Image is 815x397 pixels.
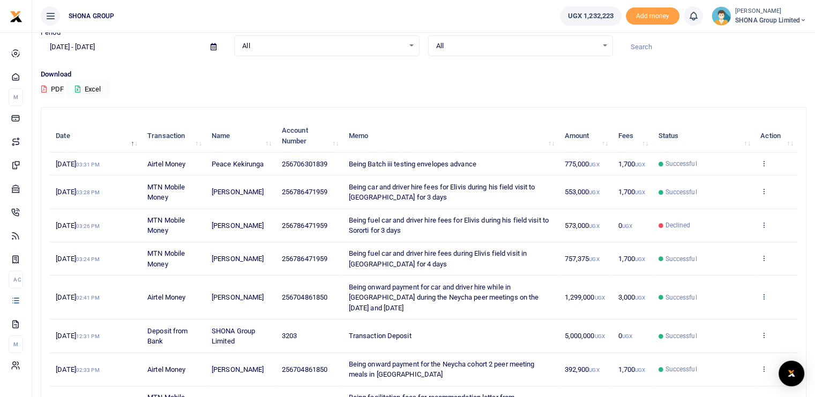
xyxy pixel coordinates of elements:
span: 256786471959 [282,255,327,263]
span: 256706301839 [282,160,327,168]
span: MTN Mobile Money [147,216,185,235]
span: 5,000,000 [564,332,604,340]
span: Being car and driver hire fees for Elivis during his field visit to [GEOGRAPHIC_DATA] for 3 days [349,183,535,202]
small: UGX [635,367,645,373]
span: 3,000 [618,293,645,301]
th: Transaction: activate to sort column ascending [141,119,206,152]
span: Airtel Money [147,365,185,373]
span: Being Batch iii testing envelopes advance [349,160,476,168]
small: UGX [635,256,645,262]
small: 02:33 PM [76,367,100,373]
li: Ac [9,271,23,288]
span: 1,299,000 [564,293,604,301]
span: Airtel Money [147,293,185,301]
small: UGX [589,223,599,229]
span: Peace Kekirunga [212,160,264,168]
span: SHONA Group Limited [212,327,255,346]
img: logo-small [10,10,23,23]
span: Being fuel car and driver hire fees for Elivis during his field visit to Sororti for 3 days [349,216,549,235]
th: Fees: activate to sort column ascending [612,119,652,152]
span: [PERSON_NAME] [212,255,264,263]
li: M [9,335,23,353]
span: [DATE] [56,255,99,263]
small: 03:26 PM [76,223,100,229]
span: [PERSON_NAME] [212,365,264,373]
span: Being fuel car and driver hire fees during Elivis field visit in [GEOGRAPHIC_DATA] for 4 days [349,249,527,268]
p: Download [41,69,806,80]
a: logo-small logo-large logo-large [10,12,23,20]
span: 573,000 [564,222,599,230]
span: Successful [665,331,697,341]
span: [DATE] [56,293,99,301]
span: [PERSON_NAME] [212,188,264,196]
span: Successful [665,187,697,197]
span: Successful [665,159,697,169]
input: Search [622,38,806,56]
span: MTN Mobile Money [147,183,185,202]
small: 03:28 PM [76,189,100,195]
th: Date: activate to sort column descending [50,119,141,152]
th: Name: activate to sort column ascending [206,119,276,152]
span: [DATE] [56,365,99,373]
span: 256786471959 [282,222,327,230]
small: UGX [622,333,632,339]
span: [DATE] [56,332,99,340]
span: Deposit from Bank [147,327,188,346]
span: [DATE] [56,222,99,230]
li: Wallet ballance [556,6,626,26]
small: UGX [589,367,599,373]
span: [DATE] [56,160,99,168]
small: UGX [589,162,599,167]
small: 02:41 PM [76,295,100,301]
span: 256704861850 [282,365,327,373]
a: UGX 1,232,223 [560,6,622,26]
small: UGX [589,189,599,195]
span: [PERSON_NAME] [212,293,264,301]
small: UGX [635,162,645,167]
span: Declined [665,220,690,230]
span: 392,900 [564,365,599,373]
span: 1,700 [618,255,645,263]
input: select period [41,38,202,56]
span: Successful [665,293,697,302]
span: 0 [618,332,632,340]
span: Transaction Deposit [349,332,412,340]
span: Add money [626,7,679,25]
span: SHONA GROUP [64,11,118,21]
th: Memo: activate to sort column ascending [342,119,558,152]
span: Airtel Money [147,160,185,168]
button: PDF [41,80,64,98]
th: Amount: activate to sort column ascending [558,119,612,152]
button: Excel [66,80,110,98]
span: Successful [665,254,697,264]
span: 256786471959 [282,188,327,196]
span: All [242,41,403,51]
div: Open Intercom Messenger [779,361,804,386]
li: Toup your wallet [626,7,679,25]
small: UGX [635,295,645,301]
small: 03:31 PM [76,162,100,167]
span: SHONA Group Limited [735,16,806,25]
small: UGX [594,333,604,339]
span: 757,375 [564,255,599,263]
small: UGX [594,295,604,301]
a: profile-user [PERSON_NAME] SHONA Group Limited [712,6,806,26]
small: UGX [589,256,599,262]
th: Status: activate to sort column ascending [652,119,754,152]
img: profile-user [712,6,731,26]
th: Action: activate to sort column ascending [754,119,797,152]
span: 3203 [282,332,297,340]
small: UGX [635,189,645,195]
span: UGX 1,232,223 [568,11,614,21]
span: Successful [665,364,697,374]
span: All [436,41,597,51]
span: Being onward payment for car and driver hire while in [GEOGRAPHIC_DATA] during the Neycha peer me... [349,283,539,312]
small: UGX [622,223,632,229]
span: [DATE] [56,188,99,196]
span: 1,700 [618,160,645,168]
a: Add money [626,11,679,19]
span: [PERSON_NAME] [212,222,264,230]
span: 0 [618,222,632,230]
th: Account Number: activate to sort column ascending [276,119,343,152]
span: MTN Mobile Money [147,249,185,268]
